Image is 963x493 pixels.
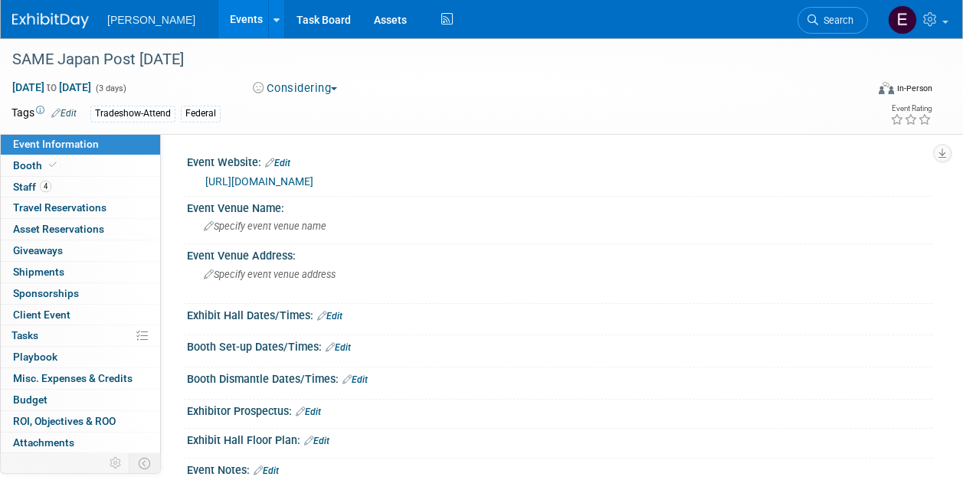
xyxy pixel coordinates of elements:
div: Booth Dismantle Dates/Times: [187,367,932,387]
div: Exhibitor Prospectus: [187,400,932,420]
span: Client Event [13,309,70,321]
a: Misc. Expenses & Credits [1,368,160,389]
div: Federal [181,106,221,122]
div: SAME Japan Post [DATE] [7,46,853,73]
a: Booth [1,155,160,176]
a: Giveaways [1,240,160,261]
a: Edit [254,465,279,476]
a: Playbook [1,347,160,367]
td: Personalize Event Tab Strip [103,453,129,473]
span: Event Information [13,138,99,150]
div: Event Website: [187,151,932,171]
td: Toggle Event Tabs [129,453,161,473]
span: Search [818,15,853,26]
span: Giveaways [13,244,63,256]
a: Budget [1,390,160,410]
a: Attachments [1,433,160,453]
span: 4 [40,181,51,192]
a: Travel Reservations [1,198,160,218]
div: Event Rating [890,105,932,113]
img: Format-Inperson.png [879,82,894,94]
i: Booth reservation complete [49,161,57,169]
a: Edit [304,436,329,446]
a: Event Information [1,134,160,155]
span: Budget [13,393,47,406]
a: Tasks [1,325,160,346]
div: Exhibit Hall Dates/Times: [187,304,932,324]
a: Edit [296,406,321,417]
div: Tradeshow-Attend [90,106,175,122]
span: Shipments [13,266,64,278]
div: Event Notes: [187,459,932,478]
span: (3 days) [94,83,126,93]
span: Asset Reservations [13,223,104,235]
a: Sponsorships [1,283,160,304]
span: Specify event venue name [204,220,326,232]
a: Search [798,7,868,34]
img: ExhibitDay [12,13,89,28]
span: Playbook [13,351,57,363]
span: to [44,81,59,93]
span: Misc. Expenses & Credits [13,372,133,384]
a: Edit [51,108,77,119]
a: [URL][DOMAIN_NAME] [205,175,313,188]
span: [PERSON_NAME] [107,14,195,26]
span: Specify event venue address [204,269,336,280]
a: Edit [342,374,368,385]
span: Staff [13,181,51,193]
td: Tags [11,105,77,122]
a: Shipments [1,262,160,282]
span: ROI, Objectives & ROO [13,415,116,427]
button: Considering [247,80,343,96]
span: Booth [13,159,60,171]
a: Edit [326,342,351,353]
a: Edit [265,158,290,168]
span: Tasks [11,329,38,341]
span: Travel Reservations [13,201,106,214]
a: Asset Reservations [1,219,160,240]
a: Staff4 [1,177,160,198]
span: Attachments [13,436,74,449]
a: Client Event [1,305,160,325]
div: Event Venue Address: [187,244,932,263]
a: Edit [317,311,342,322]
div: Event Venue Name: [187,197,932,216]
div: Exhibit Hall Floor Plan: [187,429,932,449]
span: Sponsorships [13,287,79,299]
img: Emy Volk [888,5,917,34]
div: In-Person [896,83,932,94]
span: [DATE] [DATE] [11,80,92,94]
a: ROI, Objectives & ROO [1,411,160,432]
div: Booth Set-up Dates/Times: [187,335,932,355]
div: Event Format [798,80,932,103]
